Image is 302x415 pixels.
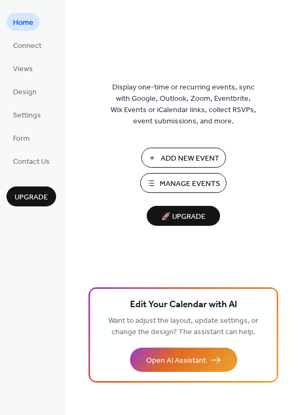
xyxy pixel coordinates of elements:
[13,133,30,144] span: Form
[111,82,256,127] span: Display one-time or recurring events, sync with Google, Outlook, Zoom, Eventbrite, Wix Events or ...
[6,186,56,206] button: Upgrade
[108,314,258,340] span: Want to adjust the layout, update settings, or change the design? The assistant can help.
[141,148,226,168] button: Add New Event
[130,298,237,313] span: Edit Your Calendar with AI
[153,210,214,224] span: 🚀 Upgrade
[13,40,42,52] span: Connect
[6,13,40,31] a: Home
[13,87,37,98] span: Design
[13,156,50,168] span: Contact Us
[6,129,36,147] a: Form
[146,355,206,366] span: Open AI Assistant
[6,106,47,123] a: Settings
[13,110,41,121] span: Settings
[13,64,33,75] span: Views
[15,192,48,203] span: Upgrade
[161,153,219,164] span: Add New Event
[140,173,226,193] button: Manage Events
[6,82,43,100] a: Design
[6,152,56,170] a: Contact Us
[160,178,220,190] span: Manage Events
[147,206,220,226] button: 🚀 Upgrade
[6,36,48,54] a: Connect
[13,17,33,29] span: Home
[6,59,39,77] a: Views
[130,348,237,372] button: Open AI Assistant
